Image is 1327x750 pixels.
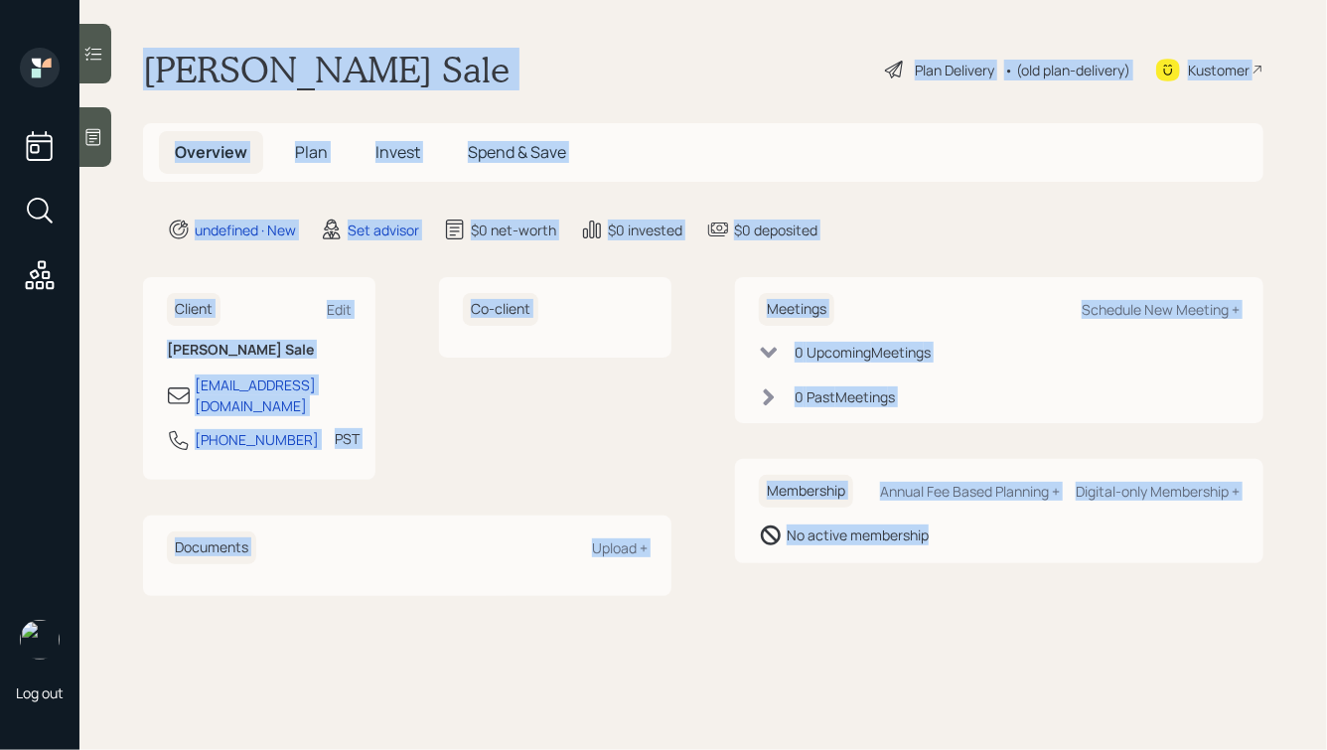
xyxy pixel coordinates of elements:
[1082,300,1240,319] div: Schedule New Meeting +
[335,428,360,449] div: PST
[592,538,648,557] div: Upload +
[468,141,566,163] span: Spend & Save
[608,220,682,240] div: $0 invested
[20,620,60,660] img: hunter_neumayer.jpg
[734,220,817,240] div: $0 deposited
[195,375,352,416] div: [EMAIL_ADDRESS][DOMAIN_NAME]
[295,141,328,163] span: Plan
[787,525,929,545] div: No active membership
[915,60,994,80] div: Plan Delivery
[167,293,221,326] h6: Client
[167,342,352,359] h6: [PERSON_NAME] Sale
[795,386,895,407] div: 0 Past Meeting s
[759,293,834,326] h6: Meetings
[880,482,1060,501] div: Annual Fee Based Planning +
[1188,60,1250,80] div: Kustomer
[167,531,256,564] h6: Documents
[471,220,556,240] div: $0 net-worth
[195,429,319,450] div: [PHONE_NUMBER]
[375,141,420,163] span: Invest
[175,141,247,163] span: Overview
[795,342,931,363] div: 0 Upcoming Meeting s
[1076,482,1240,501] div: Digital-only Membership +
[327,300,352,319] div: Edit
[759,475,853,508] h6: Membership
[1004,60,1130,80] div: • (old plan-delivery)
[16,683,64,702] div: Log out
[195,220,296,240] div: undefined · New
[348,220,419,240] div: Set advisor
[143,48,510,91] h1: [PERSON_NAME] Sale
[463,293,538,326] h6: Co-client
